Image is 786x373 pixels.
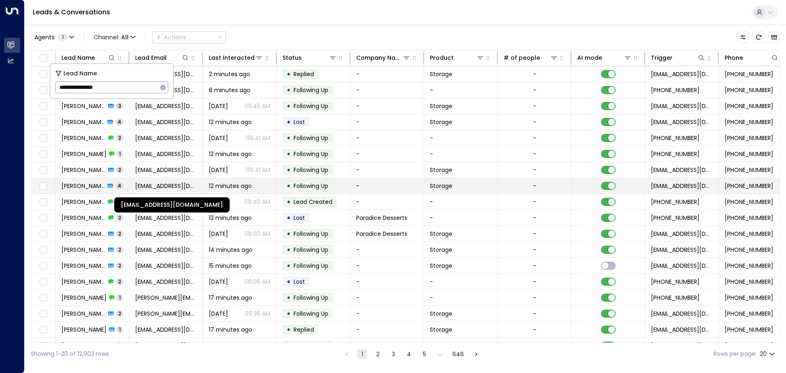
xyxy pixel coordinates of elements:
span: michaelanthony1252@gmail.com [135,150,197,158]
p: 08:00 AM [244,230,271,238]
label: Rows per page: [714,350,757,358]
span: Toggle select row [38,165,48,175]
p: 09:40 AM [244,198,271,206]
span: Following Up [294,262,328,270]
td: - [350,98,424,114]
span: +447977331604 [725,294,773,302]
div: - [533,134,536,142]
div: - [533,86,536,94]
span: +447946516652 [725,150,773,158]
span: +447977331604 [725,310,773,318]
span: Following Up [294,134,328,142]
div: Status [282,53,337,63]
span: leads@space-station.co.uk [651,70,713,78]
div: Lead Name [61,53,116,63]
td: - [350,162,424,178]
div: Company Name [356,53,411,63]
span: 12 minutes ago [209,182,252,190]
button: Customize [737,32,749,43]
div: Status [282,53,302,63]
td: - [424,130,498,146]
span: +447545376606 [651,134,700,142]
span: nadinesuezetwilliams1975@gmail.com [135,326,197,334]
div: Lead Name [61,53,95,63]
span: Toggle select row [38,293,48,303]
span: 2 [116,166,123,173]
div: Lead Email [135,53,167,63]
span: info@paradicedesserts.co.uk [135,230,197,238]
span: gjnevery@gmail.com [135,118,197,126]
span: Gideon Van Niekerk [61,134,106,142]
span: +447597699633 [725,326,773,334]
span: leads@space-station.co.uk [651,246,713,254]
p: 06:06 AM [244,278,271,286]
span: Toggle select row [38,101,48,111]
span: Yesterday [209,166,228,174]
span: Lee Childs [61,294,106,302]
span: +447946516652 [725,166,773,174]
div: Trigger [651,53,673,63]
span: Toggle select row [38,261,48,271]
span: 1 [117,150,123,157]
div: • [287,275,291,289]
span: Sep 09, 2025 [209,278,228,286]
p: 09:36 AM [245,310,271,318]
span: All [121,34,129,41]
td: - [424,194,498,210]
span: michaelanthony1252@gmail.com [135,166,197,174]
div: • [287,307,291,321]
span: +447943456994 [725,230,773,238]
span: 2 [116,262,123,269]
span: +447545376606 [725,118,773,126]
div: - [533,198,536,206]
span: leads@space-station.co.uk [651,310,713,318]
span: Storage [430,70,452,78]
span: Toggle select all [38,53,48,63]
span: +447943456994 [725,214,773,222]
span: leads@space-station.co.uk [651,102,713,110]
span: Nadia Sheikh [61,326,106,334]
span: Lee Childs [61,310,106,318]
span: Michael Anthony [61,166,106,174]
div: • [287,339,291,353]
div: Trigger [651,53,705,63]
span: 1 [117,326,123,333]
button: Archived Leads [768,32,780,43]
span: Toggle select row [38,197,48,207]
span: Yesterday [209,230,228,238]
div: • [287,115,291,129]
span: Following Up [294,310,328,318]
span: abi.brinklow@yahoo.com [135,262,197,270]
span: Toggle select row [38,309,48,319]
div: • [287,195,291,209]
td: - [350,306,424,321]
span: Following Up [294,86,328,94]
div: • [287,259,291,273]
span: Davina Faberij de Jonge [61,341,106,350]
div: Button group with a nested menu [152,31,226,43]
span: Toggle select row [38,181,48,191]
span: Patricia Harrington [61,182,105,190]
span: Toggle select row [38,85,48,95]
span: Storage [430,182,452,190]
span: Toggle select row [38,213,48,223]
div: Actions [156,34,186,41]
span: Following Up [294,150,328,158]
div: - [533,310,536,318]
span: +447977331604 [651,294,700,302]
span: Toggle select row [38,149,48,159]
span: Agents [34,34,54,40]
button: Channel:All [90,32,139,43]
p: 09:41 AM [246,166,271,174]
td: - [350,338,424,353]
span: 2 [116,134,123,141]
div: 20 [760,348,777,360]
div: - [533,118,536,126]
span: Patricia Harrington [61,198,105,206]
div: - [533,294,536,302]
span: 2 [116,278,123,285]
span: 1 [58,34,68,41]
span: Paradice Desserts [356,214,407,222]
span: Storage [430,326,452,334]
div: - [533,278,536,286]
